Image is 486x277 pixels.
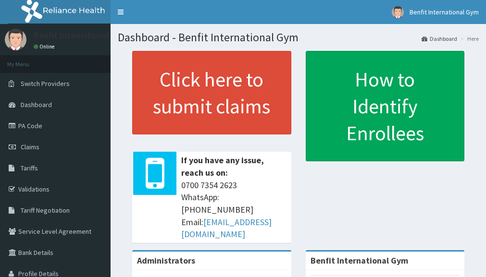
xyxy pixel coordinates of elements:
img: User Image [392,6,404,18]
a: How to Identify Enrollees [306,51,465,161]
img: User Image [5,29,26,50]
span: Claims [21,143,39,151]
p: Benfit International Gym [34,31,128,40]
b: If you have any issue, reach us on: [181,155,264,178]
a: Click here to submit claims [132,51,291,134]
h1: Dashboard - Benfit International Gym [118,31,479,44]
span: Benfit International Gym [410,8,479,16]
span: Dashboard [21,100,52,109]
a: [EMAIL_ADDRESS][DOMAIN_NAME] [181,217,272,240]
span: Tariffs [21,164,38,172]
strong: Benfit International Gym [311,255,408,266]
span: Switch Providers [21,79,70,88]
li: Here [458,35,479,43]
a: Online [34,43,57,50]
span: Tariff Negotiation [21,206,70,215]
span: 0700 7354 2623 WhatsApp: [PHONE_NUMBER] Email: [181,179,287,241]
a: Dashboard [422,35,457,43]
b: Administrators [137,255,195,266]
